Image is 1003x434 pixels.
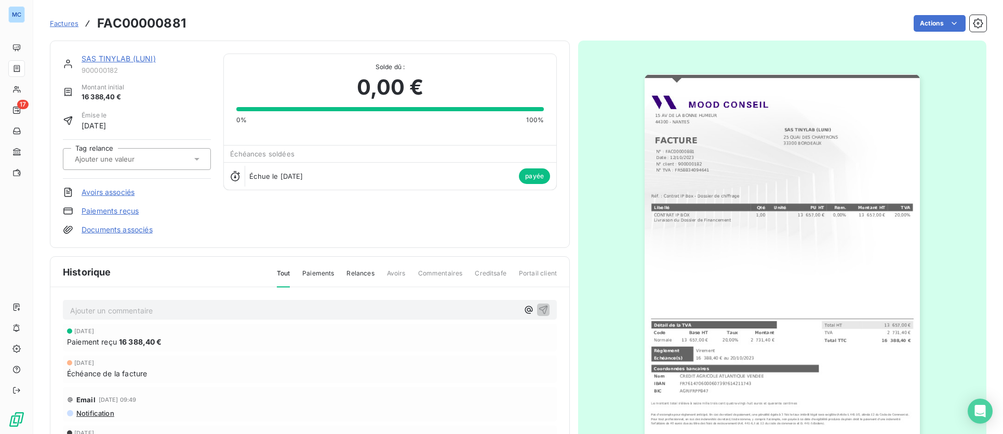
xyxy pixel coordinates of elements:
span: Avoirs [387,269,406,286]
span: Échéances soldées [230,150,295,158]
span: Portail client [519,269,557,286]
div: MC [8,6,25,23]
span: 16 388,40 € [119,336,162,347]
span: Émise le [82,111,106,120]
a: Factures [50,18,78,29]
span: Factures [50,19,78,28]
span: Creditsafe [475,269,506,286]
div: Open Intercom Messenger [968,399,993,424]
span: 0,00 € [357,72,424,103]
span: Tout [277,269,290,287]
span: 100% [526,115,544,125]
span: 0% [236,115,247,125]
span: [DATE] [82,120,106,131]
span: Email [76,396,96,404]
span: [DATE] [74,328,94,334]
span: [DATE] 09:49 [99,397,137,403]
span: Montant initial [82,83,124,92]
span: payée [519,168,550,184]
button: Actions [914,15,966,32]
span: Historique [63,265,111,279]
a: Avoirs associés [82,187,135,198]
img: Logo LeanPay [8,411,25,428]
a: Documents associés [82,225,153,235]
h3: FAC00000881 [97,14,186,33]
span: Relances [346,269,374,286]
span: Solde dû : [236,62,544,72]
span: [DATE] [74,360,94,366]
input: Ajouter une valeur [74,154,178,164]
a: SAS TINYLAB (LUNI) [82,54,156,63]
span: Notification [75,409,114,417]
span: 16 388,40 € [82,92,124,102]
span: Commentaires [418,269,463,286]
span: Échue le [DATE] [249,172,303,180]
span: 17 [17,100,29,109]
a: Paiements reçus [82,206,139,216]
span: Échéance de la facture [67,368,147,379]
span: 900000182 [82,66,211,74]
span: Paiement reçu [67,336,117,347]
span: Paiements [302,269,334,286]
